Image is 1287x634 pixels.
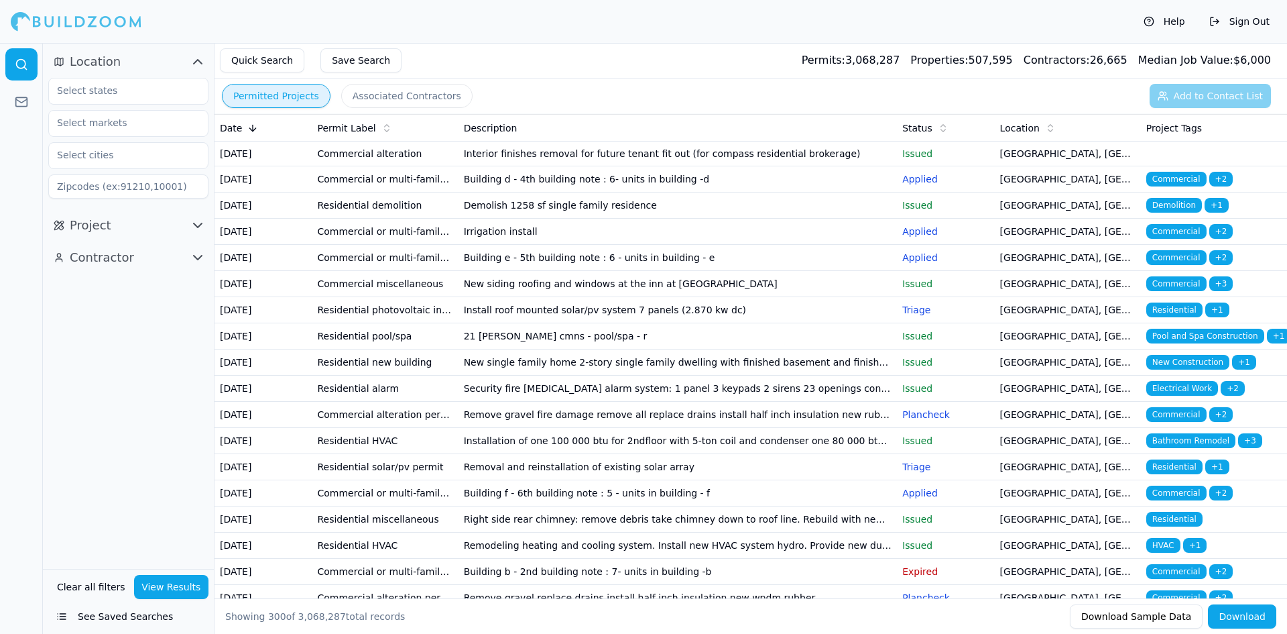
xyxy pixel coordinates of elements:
[902,513,989,526] p: Issued
[1209,564,1233,579] span: + 2
[214,271,312,297] td: [DATE]
[214,166,312,193] td: [DATE]
[995,533,1141,559] td: [GEOGRAPHIC_DATA], [GEOGRAPHIC_DATA]
[458,454,898,480] td: Removal and reinstallation of existing solar array
[995,219,1141,245] td: [GEOGRAPHIC_DATA], [GEOGRAPHIC_DATA]
[312,271,458,297] td: Commercial miscellaneous
[902,565,989,578] p: Expired
[214,297,312,323] td: [DATE]
[802,52,900,68] div: 3,068,287
[70,248,134,267] span: Contractor
[312,585,458,611] td: Commercial alteration permit
[458,428,898,454] td: Installation of one 100 000 btu for 2ndfloor with 5-ton coil and condenser one 80 000 btu furnace...
[902,356,989,369] p: Issued
[312,480,458,507] td: Commercial or multi-family new building permit application
[70,216,111,235] span: Project
[458,559,898,585] td: Building b - 2nd building note : 7- units in building -b
[1209,276,1233,291] span: + 3
[1146,460,1203,474] span: Residential
[902,329,989,343] p: Issued
[1146,303,1203,317] span: Residential
[1146,276,1207,291] span: Commercial
[995,376,1141,402] td: [GEOGRAPHIC_DATA], [GEOGRAPHIC_DATA]
[49,111,191,135] input: Select markets
[902,147,989,160] p: Issued
[320,48,402,72] button: Save Search
[902,199,989,212] p: Issued
[268,611,286,622] span: 300
[902,303,989,317] p: Triage
[902,408,989,421] p: Plancheck
[458,480,898,507] td: Building f - 6th building note : 5 - units in building - f
[214,219,312,245] td: [DATE]
[902,434,989,447] p: Issued
[1238,433,1262,448] span: + 3
[458,271,898,297] td: New siding roofing and windows at the inn at [GEOGRAPHIC_DATA]
[1146,433,1235,448] span: Bathroom Remodel
[995,323,1141,350] td: [GEOGRAPHIC_DATA], [GEOGRAPHIC_DATA]
[458,142,898,166] td: Interior finishes removal for future tenant fit out (for compass residential brokerage)
[1138,54,1233,66] span: Median Job Value:
[1209,224,1233,239] span: + 2
[298,611,346,622] span: 3,068,287
[1183,538,1207,553] span: + 1
[458,533,898,559] td: Remodeling heating and cooling system. Install new HVAC system hydro. Provide new duct work suppl...
[995,142,1141,166] td: [GEOGRAPHIC_DATA], [GEOGRAPHIC_DATA]
[1146,329,1264,344] span: Pool and Spa Construction
[1208,604,1276,629] button: Download
[1146,512,1203,527] span: Residential
[214,323,312,350] td: [DATE]
[1137,11,1192,32] button: Help
[1146,250,1207,265] span: Commercial
[312,166,458,193] td: Commercial or multi-family new building permit application
[214,533,312,559] td: [DATE]
[312,454,458,480] td: Residential solar/pv permit
[995,454,1141,480] td: [GEOGRAPHIC_DATA], [GEOGRAPHIC_DATA]
[1138,52,1271,68] div: $ 6,000
[317,121,375,135] span: Permit Label
[1146,381,1218,396] span: Electrical Work
[312,533,458,559] td: Residential HVAC
[902,539,989,552] p: Issued
[220,121,242,135] span: Date
[1209,172,1233,187] span: + 2
[458,245,898,271] td: Building e - 5th building note : 6 - units in building - e
[902,121,932,135] span: Status
[902,382,989,395] p: Issued
[214,480,312,507] td: [DATE]
[1024,54,1090,66] span: Contractors:
[995,480,1141,507] td: [GEOGRAPHIC_DATA], [GEOGRAPHIC_DATA]
[1209,250,1233,265] span: + 2
[48,174,208,199] input: Zipcodes (ex:91210,10001)
[214,559,312,585] td: [DATE]
[1146,538,1180,553] span: HVAC
[1205,303,1229,317] span: + 1
[902,277,989,290] p: Issued
[48,604,208,629] button: See Saved Searches
[49,78,191,103] input: Select states
[995,166,1141,193] td: [GEOGRAPHIC_DATA], [GEOGRAPHIC_DATA]
[312,245,458,271] td: Commercial or multi-family new building permit application
[341,84,473,108] button: Associated Contractors
[48,215,208,236] button: Project
[995,428,1141,454] td: [GEOGRAPHIC_DATA], [GEOGRAPHIC_DATA]
[312,297,458,323] td: Residential photovoltaic installation - roof mount
[312,402,458,428] td: Commercial alteration permit
[1203,11,1276,32] button: Sign Out
[458,376,898,402] td: Security fire [MEDICAL_DATA] alarm system: 1 panel 3 keypads 2 sirens 23 openings contacted 1 mot...
[214,376,312,402] td: [DATE]
[1205,198,1229,213] span: + 1
[1221,381,1245,396] span: + 2
[910,54,968,66] span: Properties:
[1146,486,1207,500] span: Commercial
[902,460,989,474] p: Triage
[995,559,1141,585] td: [GEOGRAPHIC_DATA], [GEOGRAPHIC_DATA]
[458,402,898,428] td: Remove gravel fire damage remove all replace drains install half inch insulation new rubber epdm ...
[1209,486,1233,500] span: + 2
[995,245,1141,271] td: [GEOGRAPHIC_DATA], [GEOGRAPHIC_DATA]
[902,591,989,604] p: Plancheck
[995,297,1141,323] td: [GEOGRAPHIC_DATA], [GEOGRAPHIC_DATA]
[48,247,208,268] button: Contractor
[902,486,989,500] p: Applied
[995,350,1141,376] td: [GEOGRAPHIC_DATA], [GEOGRAPHIC_DATA]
